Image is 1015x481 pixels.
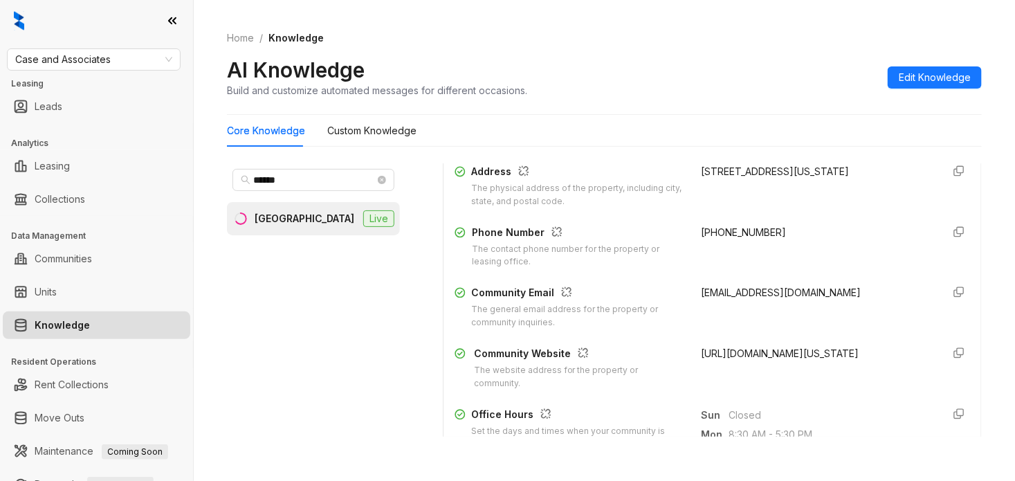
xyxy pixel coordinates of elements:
span: Coming Soon [102,444,168,460]
li: / [259,30,263,46]
div: [GEOGRAPHIC_DATA] [255,211,354,226]
span: Edit Knowledge [899,70,971,85]
li: Move Outs [3,404,190,432]
a: Leasing [35,152,70,180]
h3: Analytics [11,137,193,149]
div: [STREET_ADDRESS][US_STATE] [701,164,931,179]
div: Community Email [471,285,684,303]
div: Build and customize automated messages for different occasions. [227,83,527,98]
h2: AI Knowledge [227,57,365,83]
span: search [241,175,250,185]
li: Leads [3,93,190,120]
li: Collections [3,185,190,213]
div: The website address for the property or community. [474,364,685,390]
span: [URL][DOMAIN_NAME][US_STATE] [701,347,859,359]
div: Core Knowledge [227,123,305,138]
div: The general email address for the property or community inquiries. [471,303,684,329]
li: Rent Collections [3,371,190,399]
li: Communities [3,245,190,273]
li: Leasing [3,152,190,180]
img: logo [14,11,24,30]
li: Maintenance [3,437,190,465]
span: [PHONE_NUMBER] [701,226,786,238]
div: Set the days and times when your community is available for support [471,425,684,451]
div: Office Hours [471,407,684,425]
a: Knowledge [35,311,90,339]
h3: Data Management [11,230,193,242]
span: Knowledge [268,32,324,44]
li: Knowledge [3,311,190,339]
a: Units [35,278,57,306]
div: Phone Number [472,225,684,243]
div: The physical address of the property, including city, state, and postal code. [471,182,684,208]
a: Collections [35,185,85,213]
div: Custom Knowledge [327,123,417,138]
span: Closed [729,408,931,423]
h3: Resident Operations [11,356,193,368]
span: close-circle [378,176,386,184]
div: The contact phone number for the property or leasing office. [472,243,684,269]
a: Rent Collections [35,371,109,399]
a: Leads [35,93,62,120]
span: Mon [701,427,729,442]
span: Case and Associates [15,49,172,70]
a: Move Outs [35,404,84,432]
a: Home [224,30,257,46]
li: Units [3,278,190,306]
button: Edit Knowledge [888,66,982,89]
a: Communities [35,245,92,273]
span: [EMAIL_ADDRESS][DOMAIN_NAME] [701,287,861,298]
div: Community Website [474,346,685,364]
h3: Leasing [11,78,193,90]
span: Live [363,210,394,227]
span: 8:30 AM - 5:30 PM [729,427,931,442]
div: Address [471,164,684,182]
span: Sun [701,408,729,423]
